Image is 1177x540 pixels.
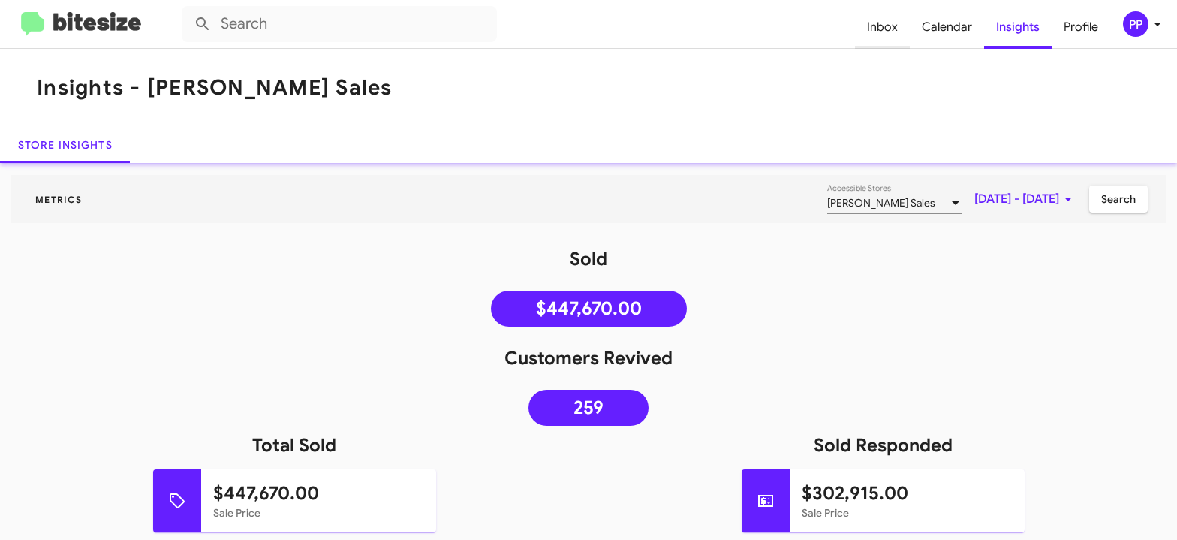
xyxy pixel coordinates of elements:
a: Insights [984,5,1052,49]
span: $447,670.00 [536,301,642,316]
span: Metrics [23,194,94,205]
h1: Sold Responded [588,433,1177,457]
a: Profile [1052,5,1110,49]
span: [DATE] - [DATE] [974,186,1077,213]
a: Calendar [910,5,984,49]
h1: $302,915.00 [802,481,1013,505]
h1: $447,670.00 [213,481,424,505]
span: 259 [573,400,604,415]
input: Search [182,6,497,42]
span: Search [1101,186,1136,213]
a: Inbox [855,5,910,49]
button: PP [1110,11,1160,37]
button: Search [1089,186,1148,213]
mat-card-subtitle: Sale Price [802,505,1013,520]
h1: Insights - [PERSON_NAME] Sales [37,76,393,100]
button: [DATE] - [DATE] [962,186,1089,213]
mat-card-subtitle: Sale Price [213,505,424,520]
span: [PERSON_NAME] Sales [827,196,935,210]
div: PP [1123,11,1148,37]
